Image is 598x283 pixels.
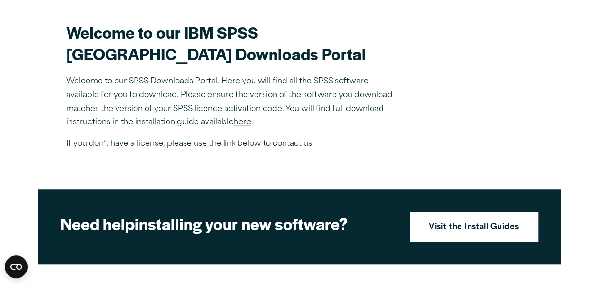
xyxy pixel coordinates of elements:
a: Visit the Install Guides [410,212,538,242]
p: If you don’t have a license, please use the link below to contact us [66,137,399,151]
h2: Welcome to our IBM SPSS [GEOGRAPHIC_DATA] Downloads Portal [66,21,399,64]
button: Open CMP widget [5,255,28,278]
strong: Need help [60,212,135,235]
h2: installing your new software? [60,213,393,234]
strong: Visit the Install Guides [429,222,519,234]
p: Welcome to our SPSS Downloads Portal. Here you will find all the SPSS software available for you ... [66,75,399,130]
a: here [234,119,251,126]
